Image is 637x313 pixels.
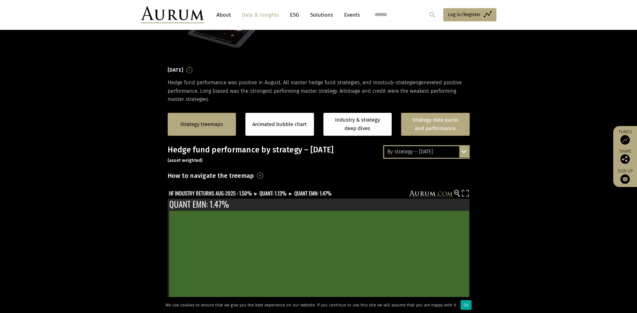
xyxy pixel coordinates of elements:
h3: Hedge fund performance by strategy – [DATE] [168,145,470,164]
a: ESG [287,9,302,21]
a: Animated bubble chart [252,120,307,129]
h3: [DATE] [168,65,183,75]
a: Events [341,9,360,21]
div: Share [616,149,634,164]
span: sub-strategies [385,80,418,85]
a: Strategy data packs and performance [401,113,470,136]
input: Submit [426,8,439,21]
img: Aurum [141,6,204,23]
a: Funds [616,129,634,145]
a: Data & Insights [239,9,282,21]
div: Ok [461,300,472,310]
small: (asset weighted) [168,158,203,163]
img: Access Funds [620,135,630,145]
img: Share this post [620,154,630,164]
span: Log in/Register [448,11,481,18]
h3: How to navigate the treemap [168,170,254,181]
a: Log in/Register [443,8,496,21]
img: Sign up to our newsletter [620,174,630,184]
p: Hedge fund performance was positive in August. All master hedge fund strategies, and most generat... [168,79,470,103]
div: By strategy – [DATE] [384,146,469,157]
a: About [213,9,234,21]
a: Sign up [616,168,634,184]
a: Industry & strategy deep dives [323,113,392,136]
a: Solutions [307,9,336,21]
a: Strategy treemaps [180,120,223,129]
